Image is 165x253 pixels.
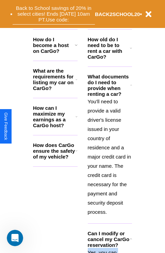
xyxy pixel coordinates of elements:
b: BACK2SCHOOL20 [95,11,140,17]
h3: How can I maximize my earnings as a CarGo host? [33,105,76,128]
div: Give Feedback [3,113,8,140]
h3: How does CarGo ensure the safety of my vehicle? [33,142,76,160]
button: Back to School savings of 20% in select cities! Ends [DATE] 10am PT.Use code: [13,3,95,25]
h3: How do I become a host on CarGo? [33,36,75,54]
iframe: Intercom live chat [7,230,23,246]
p: You'll need to provide a valid driver's license issued in your country of residence and a major c... [88,97,132,217]
h3: What are the requirements for listing my car on CarGo? [33,68,76,91]
h3: Can I modify or cancel my CarGo reservation? [88,230,130,248]
h3: How old do I need to be to rent a car with CarGo? [88,36,130,60]
h3: What documents do I need to provide when renting a car? [88,74,131,97]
